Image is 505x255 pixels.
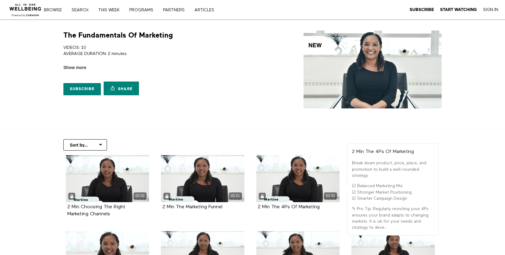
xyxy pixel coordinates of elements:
div: 02:31 [324,192,337,199]
a: Search [69,8,95,12]
a: ARTICLES [192,8,221,12]
p: Break down product, price, place, and promotion to build a well-rounded strategy. [352,160,434,179]
strong: Subscribe [410,7,434,12]
a: Subscribe [410,7,434,13]
a: Start Watching [440,7,477,13]
strong: Start Watching [440,7,477,12]
a: PARTNERS [161,8,191,12]
div: 02:21 [229,192,242,199]
a: 2 Min The Marketing Funnel [162,205,222,209]
a: Sign In [483,7,498,13]
h1: The Fundamentals Of Marketing [63,31,173,40]
a: 2 Min The Marketing Funnel 02:21 [161,155,244,202]
a: Share [104,82,139,95]
a: 2 Min The 4Ps Of Marketing [258,205,320,209]
a: Browse [42,8,68,12]
p: ☑ Balanced Marketing Mix ☑ Stronger Market Positioning ☑ Smarter Campaign Design [352,183,434,202]
span: Show more [63,64,86,71]
a: Subscribe [63,83,101,95]
div: 02:02 [133,192,147,199]
img: The Fundamentals Of Marketing [304,31,442,108]
a: THIS WEEK [96,8,126,12]
p: VIDEOS: 10 AVERAGE DURATION: 2 minutes [63,45,250,57]
p: ✎ Pro Tip: Regularly revisiting your 4Ps ensures your brand adapts to changing markets. It is ok ... [352,206,434,231]
strong: 2 Min The 4Ps Of Marketing [352,149,414,154]
a: 2 Min Choosing The Right Marketing Channels [67,205,125,216]
a: 2 Min The 4Ps Of Marketing 02:31 [256,155,340,202]
nav: Primary [48,7,227,13]
a: 2 Min Choosing The Right Marketing Channels 02:02 [66,155,149,202]
a: PROGRAMS [127,8,160,12]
